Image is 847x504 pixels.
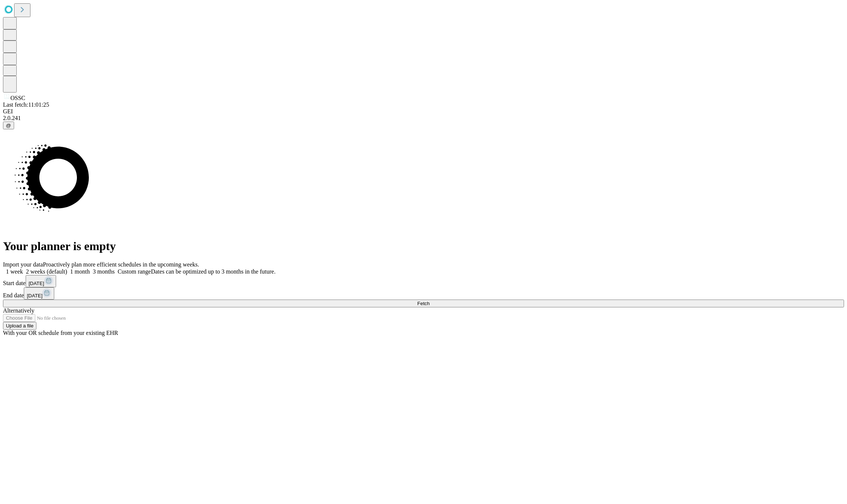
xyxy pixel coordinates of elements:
h1: Your planner is empty [3,239,844,253]
span: Custom range [118,268,151,275]
span: 3 months [93,268,115,275]
button: Upload a file [3,322,36,330]
button: [DATE] [26,275,56,287]
div: Start date [3,275,844,287]
span: Alternatively [3,307,34,314]
span: 1 month [70,268,90,275]
button: Fetch [3,300,844,307]
span: [DATE] [29,281,44,286]
span: OSSC [10,95,25,101]
span: Import your data [3,261,43,268]
span: With your OR schedule from your existing EHR [3,330,118,336]
span: 2 weeks (default) [26,268,67,275]
button: @ [3,122,14,129]
span: @ [6,123,11,128]
button: [DATE] [24,287,54,300]
span: 1 week [6,268,23,275]
div: 2.0.241 [3,115,844,122]
span: Fetch [417,301,429,306]
span: Dates can be optimized up to 3 months in the future. [151,268,275,275]
span: Proactively plan more efficient schedules in the upcoming weeks. [43,261,199,268]
div: End date [3,287,844,300]
div: GEI [3,108,844,115]
span: Last fetch: 11:01:25 [3,101,49,108]
span: [DATE] [27,293,42,298]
